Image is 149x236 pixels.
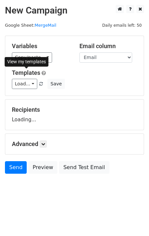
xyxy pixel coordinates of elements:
[12,79,37,89] a: Load...
[12,69,40,76] a: Templates
[12,106,137,113] h5: Recipients
[5,57,48,67] div: View my templates
[5,161,27,174] a: Send
[59,161,109,174] a: Send Test Email
[12,106,137,123] div: Loading...
[28,161,57,174] a: Preview
[5,23,56,28] small: Google Sheet:
[12,52,52,63] a: Copy/paste...
[79,43,137,50] h5: Email column
[35,23,56,28] a: MergeMail
[100,22,144,29] span: Daily emails left: 50
[47,79,65,89] button: Save
[12,43,70,50] h5: Variables
[100,23,144,28] a: Daily emails left: 50
[12,140,137,148] h5: Advanced
[5,5,144,16] h2: New Campaign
